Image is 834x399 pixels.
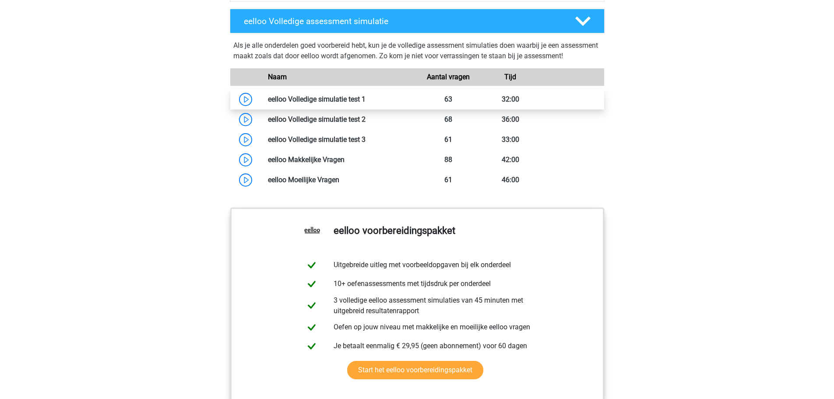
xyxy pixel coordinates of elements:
div: eelloo Makkelijke Vragen [261,155,417,165]
div: eelloo Volledige simulatie test 1 [261,94,417,105]
div: eelloo Volledige simulatie test 2 [261,114,417,125]
div: eelloo Moeilijke Vragen [261,175,417,185]
div: Tijd [479,72,542,82]
div: Aantal vragen [417,72,479,82]
div: eelloo Volledige simulatie test 3 [261,134,417,145]
div: Naam [261,72,417,82]
h4: eelloo Volledige assessment simulatie [244,16,561,26]
div: Als je alle onderdelen goed voorbereid hebt, kun je de volledige assessment simulaties doen waarb... [233,40,601,65]
a: Start het eelloo voorbereidingspakket [347,361,483,379]
a: eelloo Volledige assessment simulatie [226,9,608,33]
